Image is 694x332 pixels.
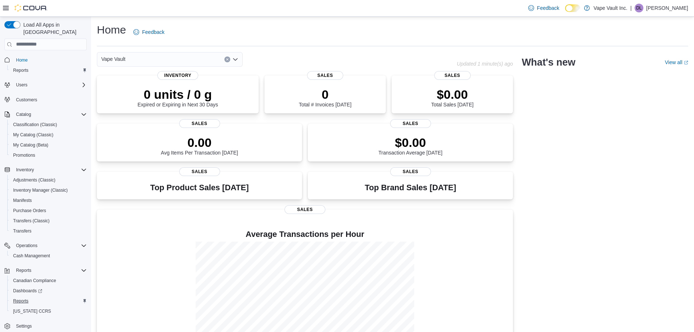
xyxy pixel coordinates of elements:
div: Avg Items Per Transaction [DATE] [161,135,238,156]
span: Home [16,57,28,63]
span: Washington CCRS [10,307,87,316]
span: Sales [179,167,220,176]
span: [US_STATE] CCRS [13,308,51,314]
span: Sales [390,167,431,176]
button: Reports [7,296,90,306]
span: Adjustments (Classic) [10,176,87,184]
p: | [630,4,632,12]
button: Users [13,81,30,89]
span: Operations [16,243,38,249]
span: Transfers [13,228,31,234]
h1: Home [97,23,126,37]
a: Settings [13,322,35,331]
span: Cash Management [13,253,50,259]
a: Inventory Manager (Classic) [10,186,71,195]
a: [US_STATE] CCRS [10,307,54,316]
svg: External link [684,60,688,65]
span: Customers [13,95,87,104]
button: Adjustments (Classic) [7,175,90,185]
a: Feedback [525,1,562,15]
a: Purchase Orders [10,206,49,215]
p: 0 units / 0 g [138,87,218,102]
span: Classification (Classic) [13,122,57,128]
p: $0.00 [431,87,473,102]
span: Users [13,81,87,89]
span: Reports [13,67,28,73]
span: Sales [390,119,431,128]
span: Reports [13,298,28,304]
span: My Catalog (Beta) [13,142,48,148]
button: Transfers (Classic) [7,216,90,226]
div: Total # Invoices [DATE] [299,87,351,108]
span: Sales [307,71,344,80]
button: My Catalog (Beta) [7,140,90,150]
span: DL [636,4,642,12]
button: Inventory Manager (Classic) [7,185,90,195]
button: Promotions [7,150,90,160]
span: My Catalog (Beta) [10,141,87,149]
span: Promotions [10,151,87,160]
a: Dashboards [10,286,45,295]
div: Total Sales [DATE] [431,87,473,108]
span: Vape Vault [101,55,125,63]
span: Feedback [537,4,559,12]
span: Settings [16,323,32,329]
button: Manifests [7,195,90,206]
span: Dashboards [10,286,87,295]
button: Inventory [13,165,37,174]
span: Home [13,55,87,65]
span: Sales [434,71,471,80]
h3: Top Product Sales [DATE] [150,183,248,192]
span: Reports [10,66,87,75]
a: My Catalog (Beta) [10,141,51,149]
span: Reports [16,267,31,273]
div: Transaction Average [DATE] [379,135,443,156]
p: $0.00 [379,135,443,150]
a: Home [13,56,31,65]
div: Expired or Expiring in Next 30 Days [138,87,218,108]
button: [US_STATE] CCRS [7,306,90,316]
span: Dashboards [13,288,42,294]
button: Classification (Classic) [7,120,90,130]
span: My Catalog (Classic) [10,130,87,139]
span: Inventory Manager (Classic) [13,187,68,193]
h2: What's new [522,56,575,68]
a: Promotions [10,151,38,160]
a: Dashboards [7,286,90,296]
button: Home [1,55,90,65]
div: Darren Lopes [635,4,643,12]
a: Adjustments (Classic) [10,176,58,184]
button: My Catalog (Classic) [7,130,90,140]
button: Cash Management [7,251,90,261]
a: Customers [13,95,40,104]
button: Canadian Compliance [7,276,90,286]
span: Manifests [13,198,32,203]
span: Purchase Orders [13,208,46,214]
a: Feedback [130,25,167,39]
span: Catalog [16,112,31,117]
button: Users [1,80,90,90]
span: Inventory [13,165,87,174]
button: Open list of options [232,56,238,62]
span: Feedback [142,28,164,36]
span: Sales [285,205,325,214]
a: Transfers [10,227,34,235]
span: Reports [13,266,87,275]
h4: Average Transactions per Hour [103,230,507,239]
button: Operations [1,241,90,251]
button: Purchase Orders [7,206,90,216]
span: Transfers [10,227,87,235]
span: Cash Management [10,251,87,260]
span: Operations [13,241,87,250]
span: My Catalog (Classic) [13,132,54,138]
a: Reports [10,66,31,75]
button: Clear input [224,56,230,62]
span: Canadian Compliance [13,278,56,284]
button: Reports [1,265,90,276]
span: Load All Apps in [GEOGRAPHIC_DATA] [20,21,87,36]
span: Canadian Compliance [10,276,87,285]
button: Customers [1,94,90,105]
p: Vape Vault Inc. [593,4,627,12]
p: [PERSON_NAME] [646,4,688,12]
